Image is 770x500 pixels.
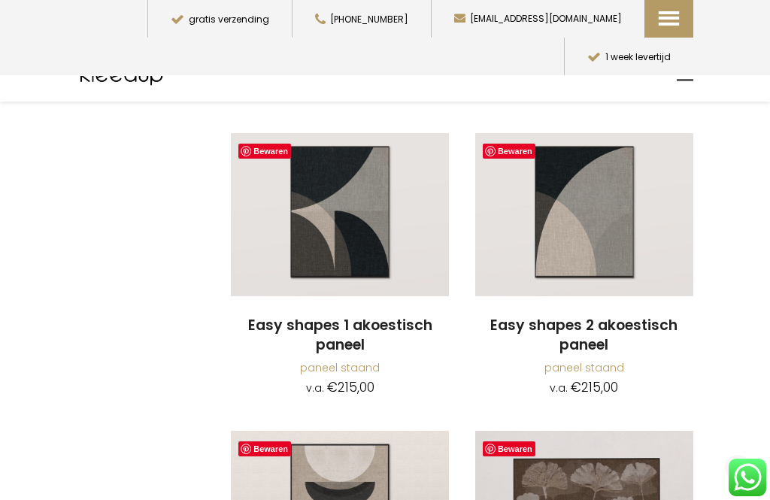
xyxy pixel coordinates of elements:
span: v.a. [550,380,568,395]
a: Easy Shapes 2 Akoestisch Paneel [475,133,693,298]
a: Bewaren [238,441,291,456]
span: € [327,378,338,396]
img: Easy Shapes 1 Akoestisch Paneel [231,133,449,296]
a: paneel staand [544,360,624,375]
a: Easy shapes 1 akoestisch paneel [231,316,449,356]
a: Bewaren [483,441,535,456]
a: Easy Shapes 1 Akoestisch Paneel [231,133,449,298]
bdi: 215,00 [571,378,618,396]
a: Easy shapes 2 akoestisch paneel [475,316,693,356]
bdi: 215,00 [327,378,374,396]
a: Bewaren [238,144,291,159]
a: Bewaren [483,144,535,159]
img: Easy Shapes 2 Akoestisch Paneel [475,133,693,296]
button: 1 week levertijd [564,38,693,75]
span: v.a. [306,380,324,395]
span: € [571,378,581,396]
a: paneel staand [300,360,380,375]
